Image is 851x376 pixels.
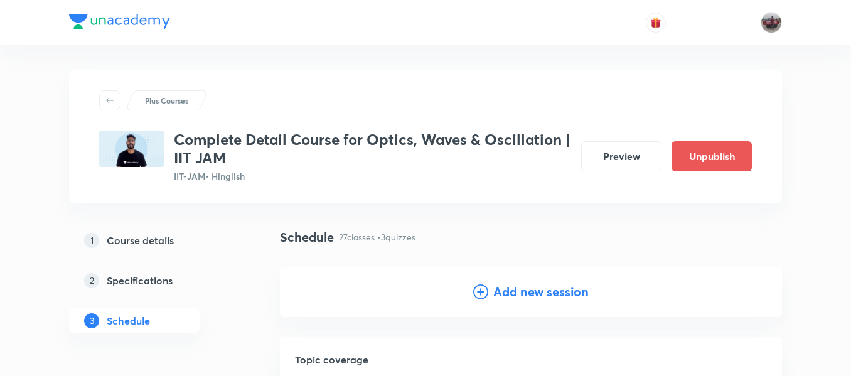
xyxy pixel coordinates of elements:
[99,131,164,167] img: 93B0F130-3F5F-4667-99D8-958617FBAB16_plus.png
[107,233,174,248] h5: Course details
[732,267,782,317] img: Add
[145,95,188,106] p: Plus Courses
[650,17,661,28] img: avatar
[174,169,571,183] p: IIT-JAM • Hinglish
[761,12,782,33] img: amirhussain Hussain
[69,268,240,293] a: 2Specifications
[107,313,150,328] h5: Schedule
[295,352,767,367] h5: Topic coverage
[581,141,661,171] button: Preview
[107,273,173,288] h5: Specifications
[69,228,240,253] a: 1Course details
[672,141,752,171] button: Unpublish
[69,14,170,29] img: Company Logo
[84,233,99,248] p: 1
[646,13,666,33] button: avatar
[377,230,415,244] p: • 3 quizzes
[339,230,375,244] p: 27 classes
[84,313,99,328] p: 3
[493,282,589,301] h4: Add new session
[280,228,334,247] h4: Schedule
[84,273,99,288] p: 2
[69,14,170,32] a: Company Logo
[174,131,571,167] h3: Complete Detail Course for Optics, Waves & Oscillation | IIT JAM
